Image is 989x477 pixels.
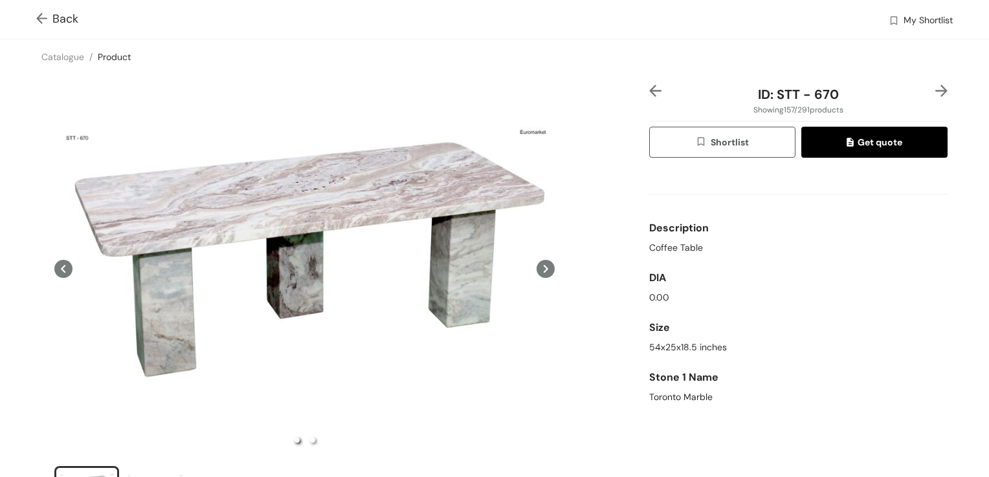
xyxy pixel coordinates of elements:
li: slide item 1 [294,438,300,443]
div: Toronto Marble [649,390,948,404]
li: slide item 2 [310,438,315,443]
span: My Shortlist [904,14,953,29]
a: Product [98,51,131,63]
span: Coffee Table [649,241,703,255]
div: DIA [649,265,948,291]
a: Catalogue [41,51,84,63]
img: Go back [36,13,52,26]
span: Shortlist [695,135,749,150]
img: wishlist [888,15,900,28]
span: Get quote [847,135,902,149]
img: left [649,85,661,97]
div: 0.00 [649,291,948,304]
img: wishlist [695,136,711,150]
div: Description [649,215,948,241]
button: quoteGet quote [801,127,948,158]
img: quote [847,138,858,149]
img: right [935,85,948,97]
span: / [89,51,93,63]
div: Size [649,315,948,341]
span: Showing 157 / 291 products [753,104,843,116]
div: 54x25x18.5 inches [649,341,948,354]
span: Back [36,10,78,28]
span: ID: STT - 670 [758,86,839,103]
button: wishlistShortlist [649,127,795,158]
div: Stone 1 Name [649,365,948,390]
